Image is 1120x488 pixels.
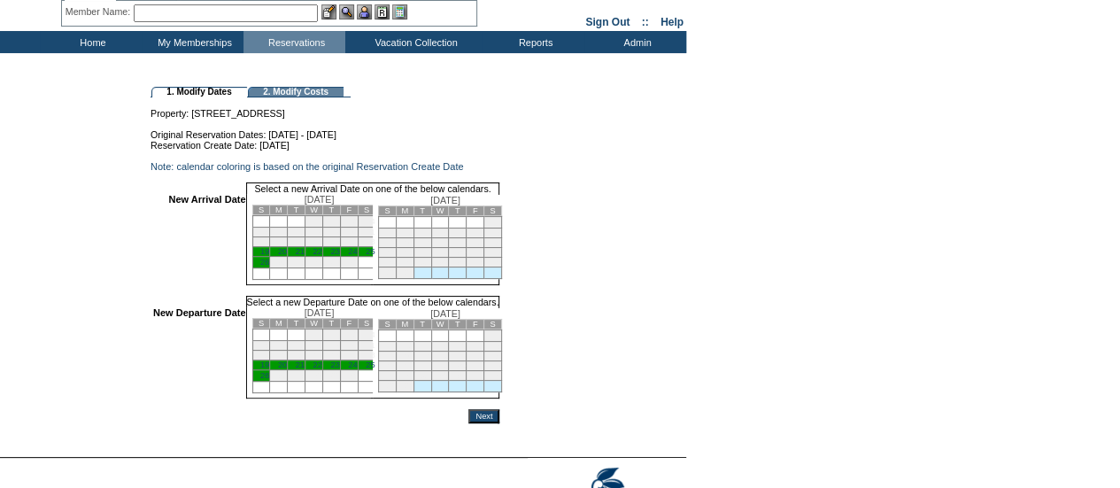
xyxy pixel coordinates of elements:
td: 11 [413,238,431,248]
td: 1 [484,217,502,229]
td: 3 [396,229,413,238]
img: b_edit.gif [321,4,336,19]
td: 10 [340,228,358,237]
td: 31 [340,370,358,382]
a: 19 [260,360,269,369]
td: 17 [340,237,358,247]
td: 7 [467,342,484,352]
a: Sign Out [585,16,630,28]
td: F [340,205,358,215]
span: [DATE] [305,307,335,318]
a: Help [660,16,684,28]
td: 8 [305,341,323,351]
td: 11 [358,341,375,351]
td: Note: calendar coloring is based on the original Reservation Create Date [151,161,499,172]
a: 24 [348,360,357,369]
a: 19 [260,247,269,256]
td: Property: [STREET_ADDRESS] [151,97,499,119]
td: 19 [431,248,449,258]
td: 4 [358,216,375,228]
td: 17 [340,351,358,360]
td: 20 [449,248,467,258]
td: W [431,206,449,216]
td: W [305,205,323,215]
td: 5 [431,342,449,352]
td: 2. Modify Costs [248,87,344,97]
td: 22 [484,361,502,371]
a: 22 [313,247,322,256]
td: 3 [340,329,358,341]
td: S [378,320,396,329]
img: Impersonate [357,4,372,19]
td: S [252,319,270,329]
td: 18 [358,351,375,360]
td: 5 [252,228,270,237]
td: T [413,320,431,329]
td: New Departure Date [153,307,246,399]
td: 15 [484,238,502,248]
td: T [322,319,340,329]
td: 8 [484,342,502,352]
input: Next [468,409,499,423]
span: [DATE] [430,308,460,319]
td: F [340,319,358,329]
td: M [270,205,288,215]
span: :: [642,16,649,28]
td: 2 [322,216,340,228]
td: 7 [288,228,305,237]
td: 31 [396,267,413,279]
td: 17 [396,361,413,371]
td: 25 [413,258,431,267]
td: 18 [413,248,431,258]
td: 30 [378,267,396,279]
td: 12 [431,352,449,361]
td: M [396,320,413,329]
td: 28 [288,257,305,268]
td: 2 [378,342,396,352]
td: 27 [270,257,288,268]
td: Select a new Departure Date on one of the below calendars. [246,296,500,307]
td: 12 [431,238,449,248]
td: 3 [396,342,413,352]
td: 14 [467,352,484,361]
td: 12 [252,237,270,247]
td: 1. Modify Dates [151,87,247,97]
td: 29 [305,370,323,382]
td: Original Reservation Dates: [DATE] - [DATE] [151,119,499,140]
td: 24 [396,258,413,267]
td: T [449,320,467,329]
td: 12 [252,351,270,360]
td: 17 [396,248,413,258]
td: 10 [396,352,413,361]
td: 7 [288,341,305,351]
a: 25 [366,360,375,369]
td: Select a new Arrival Date on one of the below calendars. [246,182,500,194]
td: 19 [431,361,449,371]
td: 7 [467,229,484,238]
td: 13 [449,238,467,248]
td: 15 [305,237,323,247]
td: 13 [270,237,288,247]
td: 2 [322,329,340,341]
td: My Memberships [142,31,243,53]
td: S [358,319,375,329]
td: 26 [431,258,449,267]
td: 11 [358,228,375,237]
td: 16 [378,248,396,258]
div: Member Name: [66,4,134,19]
td: 9 [322,228,340,237]
td: S [484,320,502,329]
td: 25 [413,371,431,381]
td: 23 [378,371,396,381]
td: T [449,206,467,216]
td: 23 [378,258,396,267]
td: 29 [484,371,502,381]
td: 27 [270,370,288,382]
td: 30 [322,257,340,268]
td: 14 [467,238,484,248]
td: 13 [449,352,467,361]
td: 1 [305,216,323,228]
td: 8 [484,229,502,238]
td: S [484,206,502,216]
td: 1 [305,329,323,341]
